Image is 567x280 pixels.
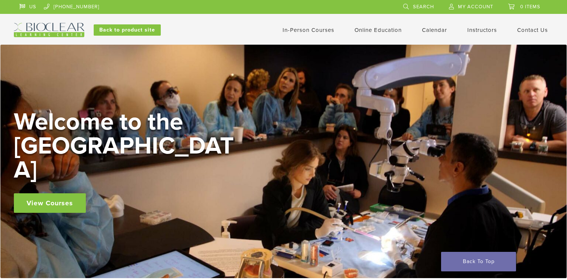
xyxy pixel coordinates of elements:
[413,4,434,10] span: Search
[355,27,402,33] a: Online Education
[422,27,447,33] a: Calendar
[520,4,540,10] span: 0 items
[14,23,84,37] img: Bioclear
[94,24,161,36] a: Back to product site
[441,252,516,271] a: Back To Top
[14,110,239,182] h2: Welcome to the [GEOGRAPHIC_DATA]
[467,27,497,33] a: Instructors
[14,193,86,213] a: View Courses
[517,27,548,33] a: Contact Us
[283,27,334,33] a: In-Person Courses
[458,4,493,10] span: My Account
